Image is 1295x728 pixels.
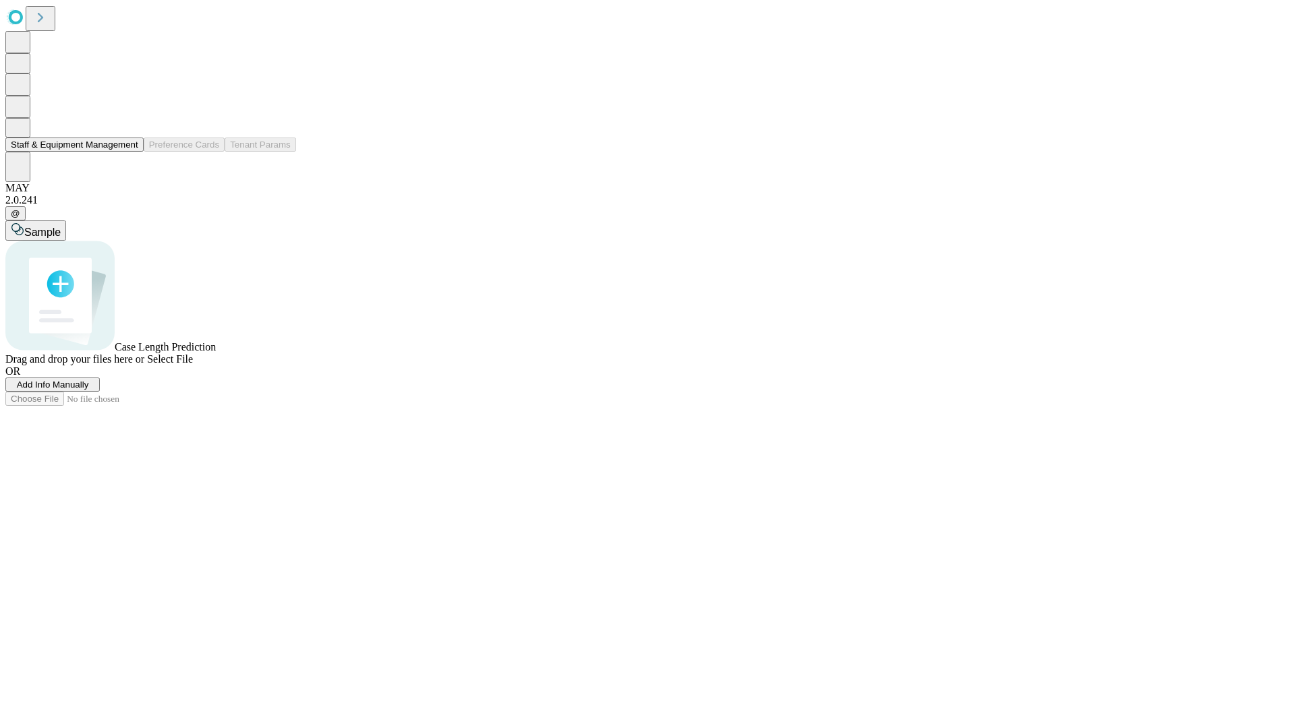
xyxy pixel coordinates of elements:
button: Tenant Params [225,138,296,152]
span: OR [5,365,20,377]
button: Staff & Equipment Management [5,138,144,152]
button: Preference Cards [144,138,225,152]
div: 2.0.241 [5,194,1290,206]
span: Add Info Manually [17,380,89,390]
span: Select File [147,353,193,365]
span: Sample [24,226,61,238]
div: MAY [5,182,1290,194]
span: Case Length Prediction [115,341,216,353]
button: @ [5,206,26,220]
span: @ [11,208,20,218]
button: Add Info Manually [5,377,100,392]
button: Sample [5,220,66,241]
span: Drag and drop your files here or [5,353,144,365]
